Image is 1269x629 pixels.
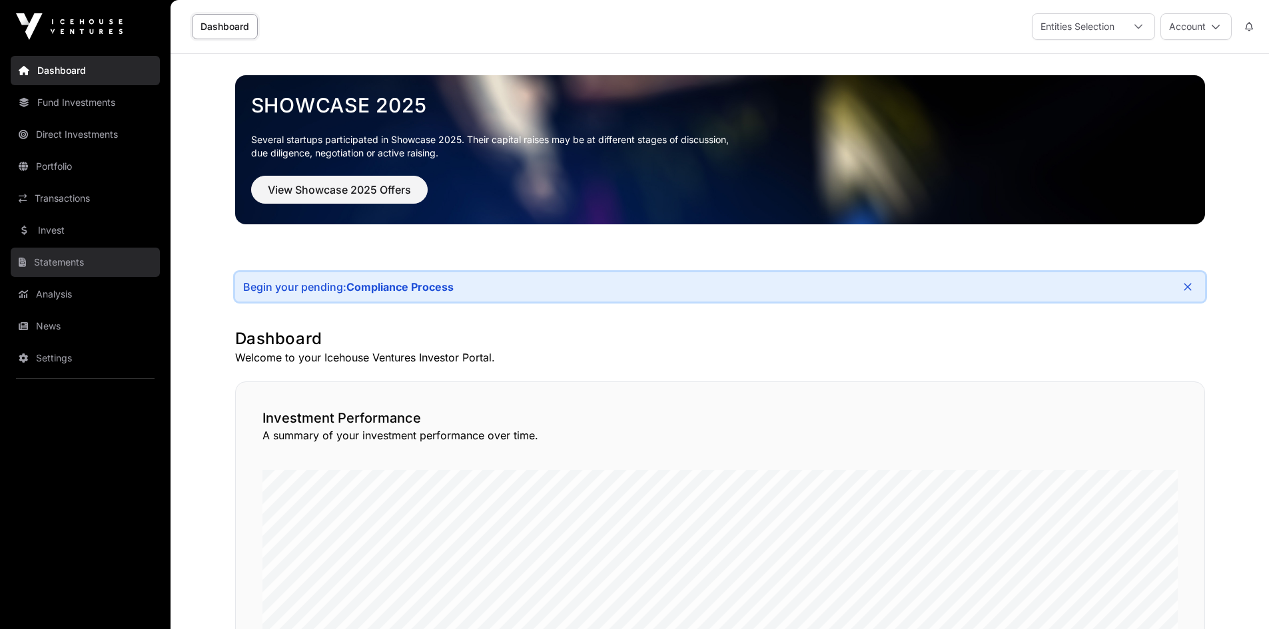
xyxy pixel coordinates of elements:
[262,427,1178,443] p: A summary of your investment performance over time.
[11,120,160,149] a: Direct Investments
[251,189,428,202] a: View Showcase 2025 Offers
[268,182,411,198] span: View Showcase 2025 Offers
[11,248,160,277] a: Statements
[235,349,1205,365] p: Welcome to your Icehouse Ventures Investor Portal.
[243,280,454,294] div: Begin your pending:
[11,343,160,373] a: Settings
[346,280,454,294] a: Compliance Process
[235,328,1205,349] h1: Dashboard
[192,14,258,39] a: Dashboard
[235,75,1205,224] img: Showcase 2025
[1202,565,1269,629] iframe: Chat Widget
[1178,278,1197,296] button: Close
[1160,13,1232,40] button: Account
[1033,14,1122,39] div: Entities Selection
[11,56,160,85] a: Dashboard
[251,176,428,204] button: View Showcase 2025 Offers
[11,152,160,181] a: Portfolio
[11,216,160,245] a: Invest
[16,13,123,40] img: Icehouse Ventures Logo
[11,280,160,309] a: Analysis
[262,409,1178,427] h2: Investment Performance
[11,312,160,341] a: News
[11,88,160,117] a: Fund Investments
[251,93,1189,117] a: Showcase 2025
[251,133,1189,160] p: Several startups participated in Showcase 2025. Their capital raises may be at different stages o...
[11,184,160,213] a: Transactions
